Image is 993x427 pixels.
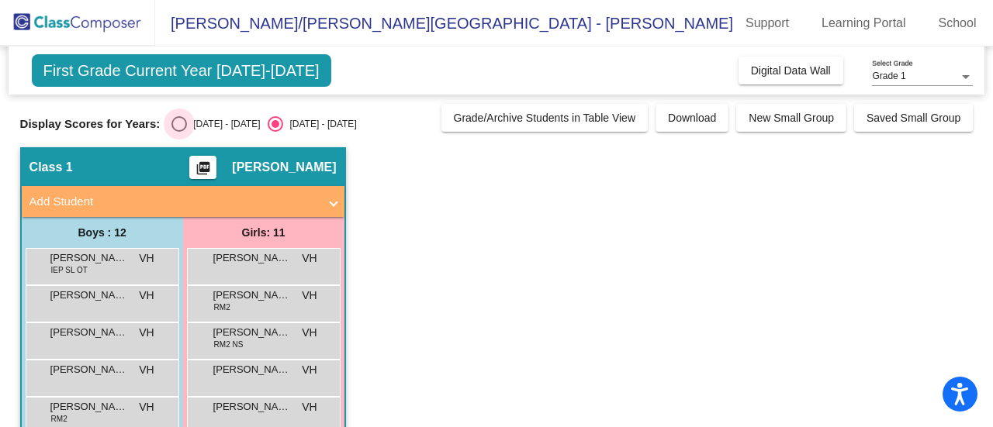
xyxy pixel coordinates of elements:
div: Girls: 11 [183,217,344,248]
span: Saved Small Group [867,112,960,124]
span: VH [139,399,154,415]
span: VH [139,362,154,378]
mat-icon: picture_as_pdf [194,160,213,182]
button: Digital Data Wall [739,57,843,84]
span: [PERSON_NAME] [232,160,336,175]
span: [PERSON_NAME] [213,250,291,266]
button: Print Students Details [189,156,216,179]
span: VH [302,250,317,267]
span: RM2 [214,301,230,313]
span: Class 1 [29,160,73,175]
span: [PERSON_NAME] [50,288,128,303]
div: [DATE] - [DATE] [187,117,260,131]
span: Download [668,112,716,124]
span: RM2 NS [214,339,244,350]
span: [PERSON_NAME] [PERSON_NAME] [50,399,128,415]
div: Boys : 12 [22,217,183,248]
span: VH [139,250,154,267]
a: Support [733,11,801,36]
div: [DATE] - [DATE] [283,117,356,131]
span: [PERSON_NAME] [50,250,128,266]
a: Learning Portal [809,11,919,36]
mat-panel-title: Add Student [29,193,318,211]
span: New Small Group [749,112,834,124]
span: [PERSON_NAME] [213,288,291,303]
mat-radio-group: Select an option [171,116,356,132]
span: Display Scores for Years: [20,117,161,131]
span: [PERSON_NAME] [50,362,128,377]
span: IEP SL OT [51,264,88,276]
span: Grade 1 [872,71,905,81]
mat-expansion-panel-header: Add Student [22,186,344,217]
span: [PERSON_NAME] [213,399,291,415]
span: [PERSON_NAME] [213,362,291,377]
button: Grade/Archive Students in Table View [441,104,649,132]
span: VH [302,288,317,304]
button: New Small Group [736,104,846,132]
span: VH [139,288,154,304]
span: [PERSON_NAME] [213,325,291,340]
a: School [926,11,989,36]
button: Download [656,104,728,132]
span: RM2 [51,413,67,425]
span: VH [139,325,154,341]
span: Grade/Archive Students in Table View [454,112,636,124]
span: [PERSON_NAME] [50,325,128,340]
button: Saved Small Group [854,104,973,132]
span: [PERSON_NAME]/[PERSON_NAME][GEOGRAPHIC_DATA] - [PERSON_NAME] [155,11,733,36]
span: VH [302,399,317,415]
span: First Grade Current Year [DATE]-[DATE] [32,54,331,87]
span: VH [302,362,317,378]
span: VH [302,325,317,341]
span: Digital Data Wall [751,64,831,77]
